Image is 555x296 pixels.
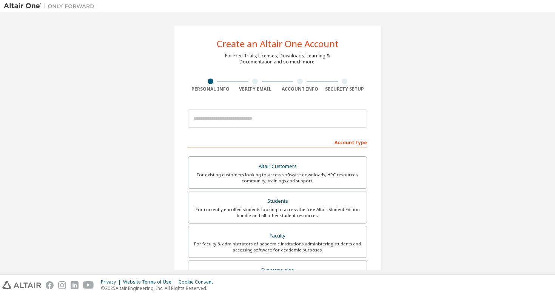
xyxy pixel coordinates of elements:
div: For existing customers looking to access software downloads, HPC resources, community, trainings ... [193,172,362,184]
img: linkedin.svg [71,281,79,289]
div: For faculty & administrators of academic institutions administering students and accessing softwa... [193,241,362,253]
div: Account Type [188,136,367,148]
div: Students [193,196,362,207]
img: facebook.svg [46,281,54,289]
div: Everyone else [193,265,362,276]
div: For currently enrolled students looking to access the free Altair Student Edition bundle and all ... [193,207,362,219]
div: Security Setup [322,86,367,92]
div: Account Info [277,86,322,92]
div: For Free Trials, Licenses, Downloads, Learning & Documentation and so much more. [225,53,330,65]
img: youtube.svg [83,281,94,289]
div: Altair Customers [193,161,362,172]
div: Verify Email [233,86,278,92]
img: instagram.svg [58,281,66,289]
p: © 2025 Altair Engineering, Inc. All Rights Reserved. [101,285,217,291]
div: Website Terms of Use [123,279,179,285]
div: Faculty [193,231,362,241]
div: Create an Altair One Account [217,39,339,48]
img: Altair One [4,2,98,10]
div: Privacy [101,279,123,285]
img: altair_logo.svg [2,281,41,289]
div: Cookie Consent [179,279,217,285]
div: Personal Info [188,86,233,92]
